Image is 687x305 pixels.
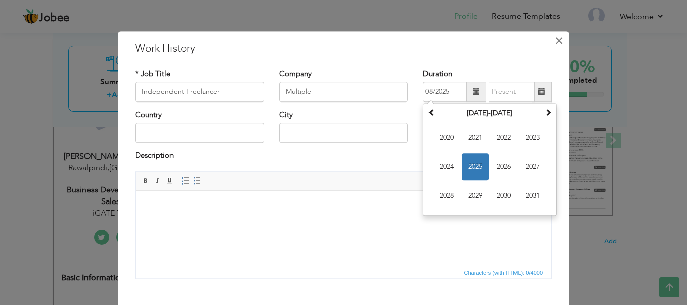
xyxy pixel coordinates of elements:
span: 2021 [462,124,489,151]
a: Insert/Remove Numbered List [180,175,191,186]
span: × [555,32,563,50]
span: 2023 [519,124,546,151]
span: 2030 [490,182,518,210]
label: City [279,110,293,120]
input: From [423,82,466,102]
a: Italic [152,175,163,186]
label: Country [135,110,162,120]
span: 2020 [433,124,460,151]
a: Insert/Remove Bulleted List [192,175,203,186]
span: 2025 [462,153,489,180]
span: Next Decade [545,109,552,116]
span: 2024 [433,153,460,180]
input: Present [489,82,535,102]
iframe: Rich Text Editor, workEditor [136,191,551,266]
span: 2026 [490,153,518,180]
a: Bold [140,175,151,186]
label: Description [135,151,174,161]
label: Duration [423,69,452,79]
span: 2027 [519,153,546,180]
button: Close [551,33,567,49]
span: Previous Decade [428,109,435,116]
span: 2022 [490,124,518,151]
h3: Work History [135,41,552,56]
a: Underline [164,175,176,186]
label: Company [279,69,312,79]
span: Characters (with HTML): 0/4000 [462,268,545,277]
th: Select Decade [438,106,542,121]
span: 2031 [519,182,546,210]
span: 2028 [433,182,460,210]
div: Statistics [462,268,546,277]
label: * Job Title [135,69,170,79]
span: 2029 [462,182,489,210]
